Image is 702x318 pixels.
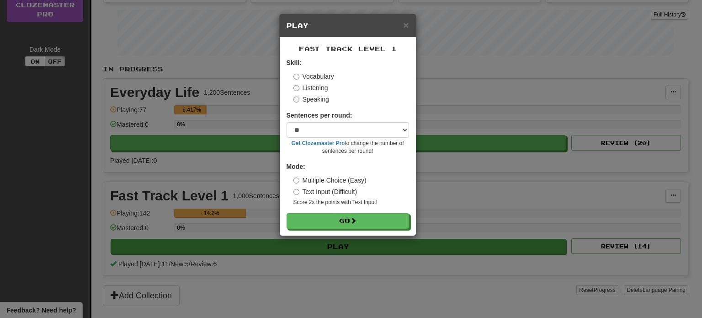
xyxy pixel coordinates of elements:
[293,85,299,91] input: Listening
[293,189,299,195] input: Text Input (Difficult)
[293,74,299,80] input: Vocabulary
[403,20,409,30] button: Close
[293,199,409,206] small: Score 2x the points with Text Input !
[287,163,305,170] strong: Mode:
[287,111,352,120] label: Sentences per round:
[287,140,409,155] small: to change the number of sentences per round!
[293,95,329,104] label: Speaking
[287,21,409,30] h5: Play
[292,140,345,146] a: Get Clozemaster Pro
[293,187,357,196] label: Text Input (Difficult)
[293,178,299,183] input: Multiple Choice (Easy)
[287,59,302,66] strong: Skill:
[293,97,299,102] input: Speaking
[293,83,328,92] label: Listening
[403,20,409,30] span: ×
[299,45,397,53] span: Fast Track Level 1
[293,72,334,81] label: Vocabulary
[287,213,409,229] button: Go
[293,176,367,185] label: Multiple Choice (Easy)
